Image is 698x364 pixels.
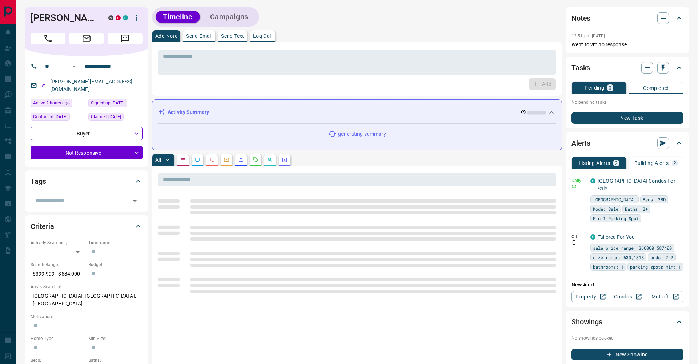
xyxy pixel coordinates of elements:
div: Activity Summary [158,106,556,119]
p: New Alert: [571,281,683,289]
button: New Task [571,112,683,124]
div: mrloft.ca [108,15,113,20]
h2: Tasks [571,62,590,74]
div: Alerts [571,134,683,152]
p: 12:51 pm [DATE] [571,33,605,39]
p: Timeframe: [88,240,143,246]
h1: [PERSON_NAME] [31,12,97,24]
span: Beds: 2BD [643,196,666,203]
span: parking spots min: 1 [630,263,681,270]
a: Property [571,291,609,302]
span: Baths: 2+ [625,205,648,213]
p: $399,999 - $534,000 [31,268,85,280]
svg: Push Notification Only [571,240,577,245]
p: generating summary [338,130,386,138]
p: 2 [673,161,676,166]
a: Mr.Loft [646,291,683,302]
h2: Tags [31,175,46,187]
button: Campaigns [203,11,256,23]
p: All [155,157,161,162]
p: Search Range: [31,261,85,268]
span: Email [69,33,104,44]
p: No showings booked [571,335,683,341]
span: [GEOGRAPHIC_DATA] [593,196,636,203]
button: Open [130,196,140,206]
button: New Showing [571,349,683,360]
p: Send Email [186,33,212,39]
p: Completed [643,86,669,91]
p: Actively Searching: [31,240,85,246]
div: condos.ca [590,178,595,183]
div: property.ca [116,15,121,20]
div: Thu Jun 08 2023 [88,99,143,109]
div: Notes [571,9,683,27]
p: Activity Summary [168,108,209,116]
p: Home Type: [31,335,85,342]
div: Thu Oct 17 2024 [31,113,85,123]
p: Building Alerts [634,161,669,166]
div: Showings [571,313,683,331]
p: 2 [615,161,618,166]
span: Mode: Sale [593,205,618,213]
h2: Criteria [31,221,54,232]
p: Baths: [88,357,143,364]
div: Criteria [31,218,143,235]
h2: Showings [571,316,602,328]
span: Call [31,33,65,44]
p: Off [571,233,586,240]
a: Condos [609,291,646,302]
svg: Opportunities [267,157,273,163]
span: beds: 2-2 [650,254,673,261]
p: No pending tasks [571,97,683,108]
p: Send Text [221,33,244,39]
a: Tailored For You [598,234,635,240]
svg: Requests [253,157,258,163]
span: sale price range: 360000,587400 [593,244,672,252]
div: Buyer [31,127,143,140]
svg: Lead Browsing Activity [194,157,200,163]
p: Went to vm no response [571,41,683,48]
svg: Emails [224,157,229,163]
p: Pending [585,85,604,90]
span: Contacted [DATE] [33,113,67,120]
p: Min Size: [88,335,143,342]
svg: Email Verified [40,83,45,88]
button: Open [70,62,79,71]
div: condos.ca [590,234,595,240]
svg: Listing Alerts [238,157,244,163]
div: Tasks [571,59,683,76]
a: [PERSON_NAME][EMAIL_ADDRESS][DOMAIN_NAME] [50,79,132,92]
div: Tue Sep 16 2025 [31,99,85,109]
span: Signed up [DATE] [91,99,124,107]
svg: Email [571,184,577,189]
p: Listing Alerts [579,161,610,166]
p: Motivation: [31,313,143,320]
p: Daily [571,177,586,184]
svg: Calls [209,157,215,163]
p: Budget: [88,261,143,268]
svg: Notes [180,157,186,163]
span: size range: 630,1318 [593,254,644,261]
span: bathrooms: 1 [593,263,623,270]
span: Claimed [DATE] [91,113,121,120]
p: Beds: [31,357,85,364]
span: Min 1 Parking Spot [593,215,639,222]
a: [GEOGRAPHIC_DATA] Condos For Sale [598,178,675,191]
div: Tags [31,173,143,190]
span: Message [108,33,143,44]
svg: Agent Actions [282,157,288,163]
p: Areas Searched: [31,284,143,290]
h2: Alerts [571,137,590,149]
p: 0 [609,85,611,90]
span: Active 2 hours ago [33,99,70,107]
p: Log Call [253,33,272,39]
div: condos.ca [123,15,128,20]
button: Timeline [156,11,200,23]
p: [GEOGRAPHIC_DATA], [GEOGRAPHIC_DATA], [GEOGRAPHIC_DATA] [31,290,143,310]
div: Fri Jun 09 2023 [88,113,143,123]
div: Not Responsive [31,146,143,159]
p: Add Note [155,33,177,39]
h2: Notes [571,12,590,24]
